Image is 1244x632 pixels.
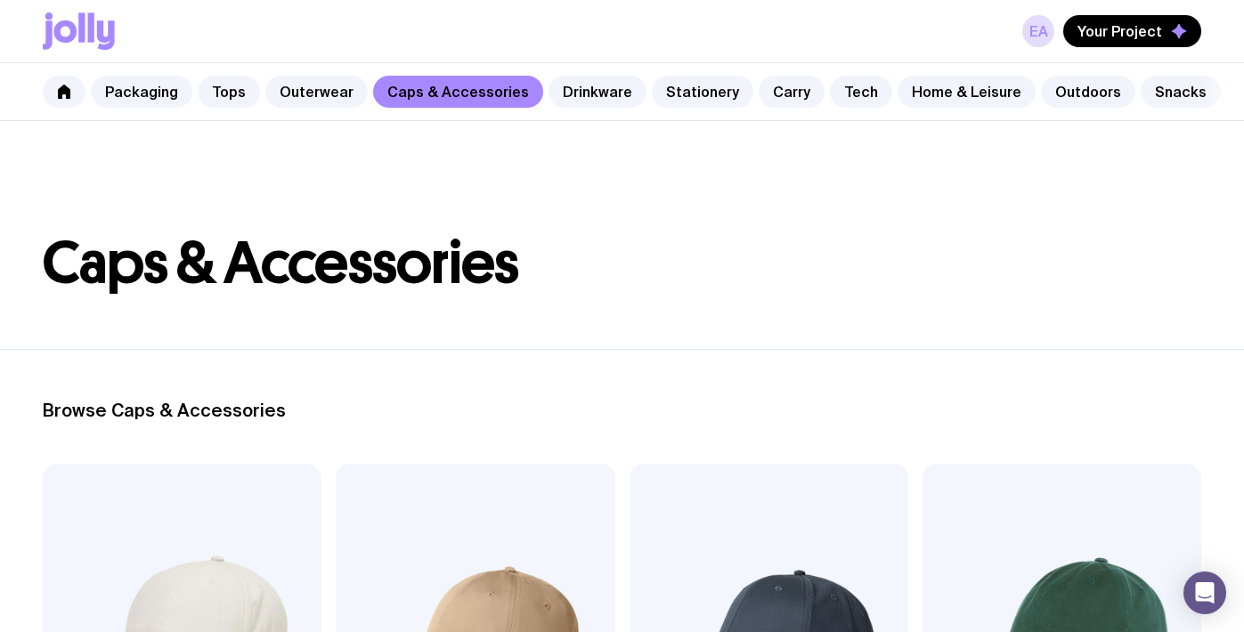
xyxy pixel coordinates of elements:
[43,400,1201,421] h2: Browse Caps & Accessories
[1041,76,1135,108] a: Outdoors
[43,235,1201,292] h1: Caps & Accessories
[1063,15,1201,47] button: Your Project
[830,76,892,108] a: Tech
[759,76,825,108] a: Carry
[652,76,753,108] a: Stationery
[91,76,192,108] a: Packaging
[1183,571,1226,614] div: Open Intercom Messenger
[1022,15,1054,47] a: EA
[898,76,1036,108] a: Home & Leisure
[373,76,543,108] a: Caps & Accessories
[265,76,368,108] a: Outerwear
[549,76,646,108] a: Drinkware
[1077,22,1162,40] span: Your Project
[198,76,260,108] a: Tops
[1141,76,1221,108] a: Snacks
